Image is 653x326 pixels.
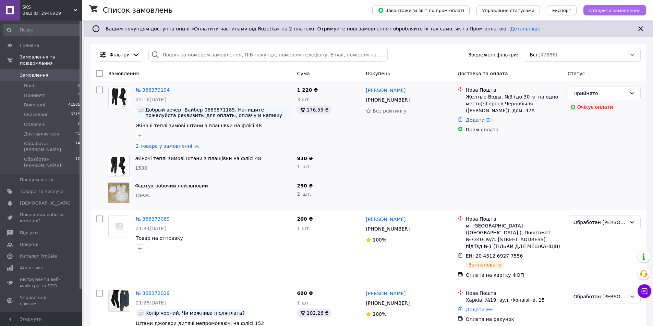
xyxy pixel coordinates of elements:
span: 1 шт. [297,300,311,305]
div: Обработан К [573,293,627,300]
img: Фото товару [108,183,129,203]
div: Пром-оплата [466,126,562,133]
button: Управління статусами [476,5,540,15]
span: ЕН: 20 4512 6927 7556 [466,253,523,259]
span: Доставка та оплата [458,71,508,76]
span: Колір чорний. Чи можлива післяплата? [145,310,245,316]
a: Додати ЕН [466,117,493,123]
span: Вашим покупцям доступна опція «Оплатити частинами від Rozetka» на 2 платежі. Отримуйте нові замов... [106,26,540,31]
span: 41505 [68,102,80,108]
a: [PERSON_NAME] [366,290,406,297]
div: Нова Пошта [466,87,562,93]
span: 1 220 ₴ [297,87,318,93]
a: Фото товару [108,216,130,237]
span: [PHONE_NUMBER] [366,226,410,232]
span: SKS [22,4,74,10]
a: Штани джогери дитячі непромокаючі на флісі 152 [136,321,264,326]
img: Фото товару [109,155,128,177]
span: 1 шт. [297,226,311,231]
span: Обработан [PERSON_NAME] [24,141,75,153]
a: Детальніше [510,26,541,31]
span: Без рейтингу [373,108,407,114]
span: Нові [24,83,34,89]
button: Завантажити звіт по пром-оплаті [372,5,470,15]
span: Замовлення та повідомлення [20,54,82,66]
span: Головна [20,42,39,49]
div: Желтые Воды, №3 (до 30 кг на одно место): Героев Чернобыля ([PERSON_NAME]), дом. 47А [466,93,562,114]
span: Виконані [24,102,45,108]
span: Скасовані [24,112,47,118]
span: Інструменти веб-майстра та SEO [20,276,63,289]
span: [DEMOGRAPHIC_DATA] [20,200,71,206]
span: Замовлення [108,71,139,76]
span: 3 шт. [297,97,311,102]
a: [PERSON_NAME] [366,216,406,223]
span: 18-ФС [135,193,150,198]
span: Повідомлення [20,177,53,183]
span: Показники роботи компанії [20,212,63,224]
span: 200 ₴ [297,216,313,222]
span: Доставляється [24,131,59,137]
span: 14 [75,141,80,153]
span: Експорт [552,8,571,13]
a: Товар на отправку [136,235,183,241]
div: Оплата на картку ФОП [466,272,562,278]
img: Фото товару [110,87,129,108]
img: :speech_balloon: [138,310,144,316]
span: Управління статусами [482,8,534,13]
div: 102.26 ₴ [297,309,331,317]
span: 41 [75,131,80,137]
span: Обработан [PERSON_NAME] [24,156,75,169]
div: Прийнято [573,90,627,97]
a: № 366379194 [136,87,170,93]
span: 22:16[DATE] [136,97,166,102]
div: Ваш ID: 2946929 [22,10,82,16]
div: Оплата на рахунок [466,316,562,323]
span: Всі [530,51,537,58]
a: Створити замовлення [577,7,646,13]
span: 21:28[DATE] [136,300,166,305]
input: Пошук за номером замовлення, ПІБ покупця, номером телефону, Email, номером накладної [148,48,387,62]
a: Фото товару [108,290,130,312]
span: 0 [78,83,80,89]
img: Фото товару [109,290,130,311]
div: Очікує оплати [568,103,616,111]
a: Додати ЕН [466,307,493,312]
a: 2 товара у замовленні [136,143,192,149]
span: Збережені фільтри: [468,51,518,58]
a: Жіночі теплі зимові штани з плащівки на флісі 48 [135,156,261,161]
span: Замовлення [20,72,48,78]
span: Фільтри [109,51,130,58]
span: Завантажити звіт по пром-оплаті [378,7,464,13]
span: Прийняті [24,92,45,99]
a: Фартух робочий нейлоновий [135,183,208,188]
span: (47886) [539,52,557,57]
span: 21:34[DATE] [136,226,166,231]
span: 290 ₴ [297,183,313,188]
div: 176.55 ₴ [297,106,331,114]
a: Фото товару [108,87,130,108]
span: Аналітика [20,265,44,271]
a: Жіночі теплі зимові штани з плащівки на флісі 48 [136,123,262,128]
span: [PHONE_NUMBER] [366,300,410,306]
div: Нова Пошта [466,216,562,222]
h1: Список замовлень [103,6,172,14]
span: 10 [75,156,80,169]
span: 100% [373,311,386,317]
span: 1530 [135,165,147,171]
img: :speech_balloon: [138,107,144,113]
span: 2 шт. [297,191,311,197]
a: № 366373069 [136,216,170,222]
div: Заплановано [466,261,505,269]
span: 690 ₴ [297,290,313,296]
span: Cума [297,71,310,76]
span: 100% [373,237,386,243]
span: 1 [78,92,80,99]
span: 930 ₴ [297,156,313,161]
span: Створити замовлення [589,8,641,13]
button: Створити замовлення [583,5,646,15]
span: Управління сайтом [20,295,63,307]
button: Чат з покупцем [638,284,651,298]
